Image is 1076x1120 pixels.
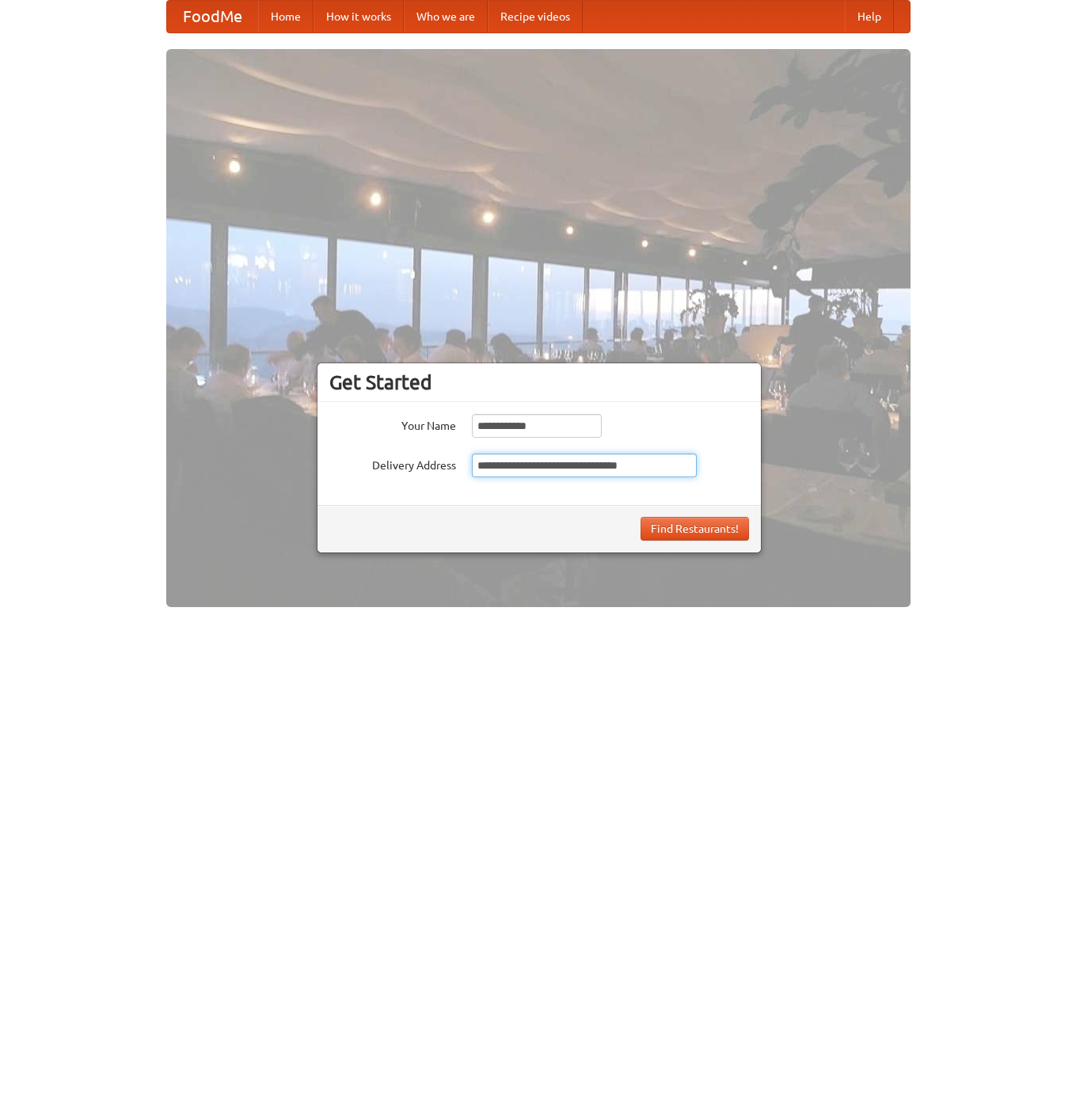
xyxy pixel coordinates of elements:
a: FoodMe [167,1,258,32]
a: Recipe videos [488,1,583,32]
button: Find Restaurants! [641,517,749,541]
a: How it works [314,1,404,32]
a: Home [258,1,314,32]
a: Help [845,1,894,32]
label: Delivery Address [329,454,456,473]
h3: Get Started [329,370,749,394]
a: Who we are [404,1,488,32]
label: Your Name [329,414,456,434]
